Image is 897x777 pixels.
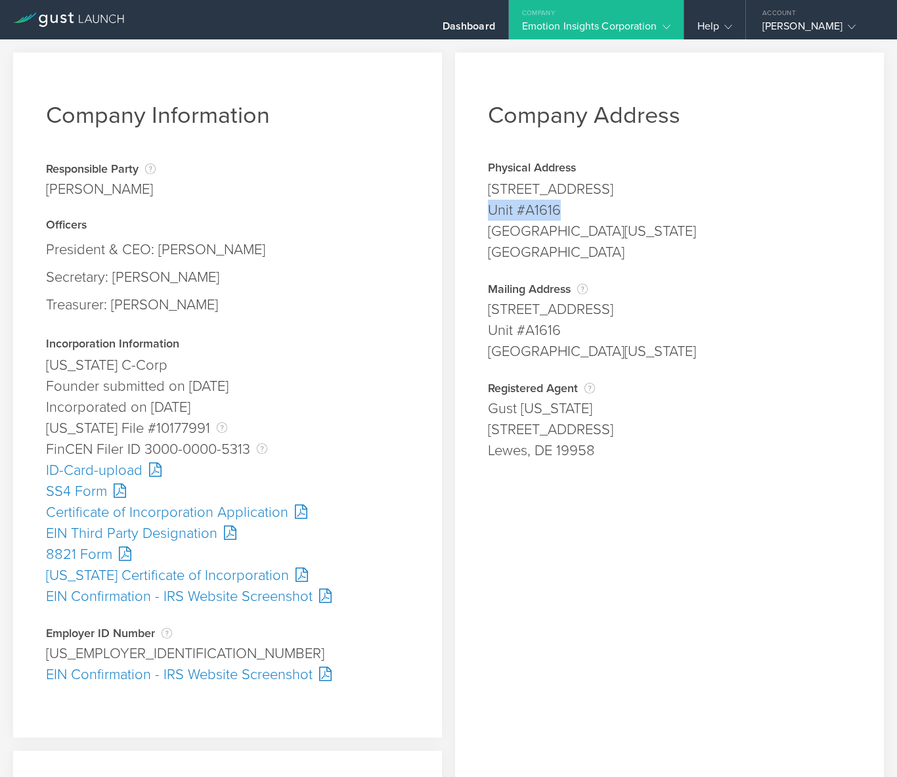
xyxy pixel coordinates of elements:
div: Unit #A1616 [488,200,851,221]
div: Unit #A1616 [488,320,851,341]
div: Certificate of Incorporation Application [46,502,409,523]
div: [US_EMPLOYER_IDENTIFICATION_NUMBER] [46,643,409,664]
h1: Company Information [46,101,409,129]
div: [GEOGRAPHIC_DATA][US_STATE] [488,341,851,362]
div: Treasurer: [PERSON_NAME] [46,291,409,319]
div: Responsible Party [46,162,156,175]
div: EIN Confirmation - IRS Website Screenshot [46,664,409,685]
div: [PERSON_NAME] [762,20,874,39]
div: Founder submitted on [DATE] [46,376,409,397]
div: Lewes, DE 19958 [488,440,851,461]
iframe: Chat Widget [831,714,897,777]
div: [STREET_ADDRESS] [488,179,851,200]
div: FinCEN Filer ID 3000-0000-5313 [46,439,409,460]
div: Incorporated on [DATE] [46,397,409,418]
div: [STREET_ADDRESS] [488,299,851,320]
div: Employer ID Number [46,627,409,640]
div: [GEOGRAPHIC_DATA][US_STATE] [488,221,851,242]
div: [US_STATE] Certificate of Incorporation [46,565,409,586]
div: [PERSON_NAME] [46,179,156,200]
div: Gust [US_STATE] [488,398,851,419]
div: [GEOGRAPHIC_DATA] [488,242,851,263]
h1: Company Address [488,101,851,129]
div: Registered Agent [488,382,851,395]
div: Mailing Address [488,282,851,296]
div: Secretary: [PERSON_NAME] [46,263,409,291]
div: Dashboard [443,20,495,39]
div: [US_STATE] C-Corp [46,355,409,376]
div: President & CEO: [PERSON_NAME] [46,236,409,263]
div: ID-Card-upload [46,460,409,481]
div: Emotion Insights Corporation [522,20,670,39]
div: Physical Address [488,162,851,175]
div: Help [697,20,732,39]
div: Officers [46,219,409,233]
div: [STREET_ADDRESS] [488,419,851,440]
div: [US_STATE] File #10177991 [46,418,409,439]
div: 8821 Form [46,544,409,565]
div: SS4 Form [46,481,409,502]
div: Incorporation Information [46,338,409,351]
div: EIN Third Party Designation [46,523,409,544]
div: EIN Confirmation - IRS Website Screenshot [46,586,409,607]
